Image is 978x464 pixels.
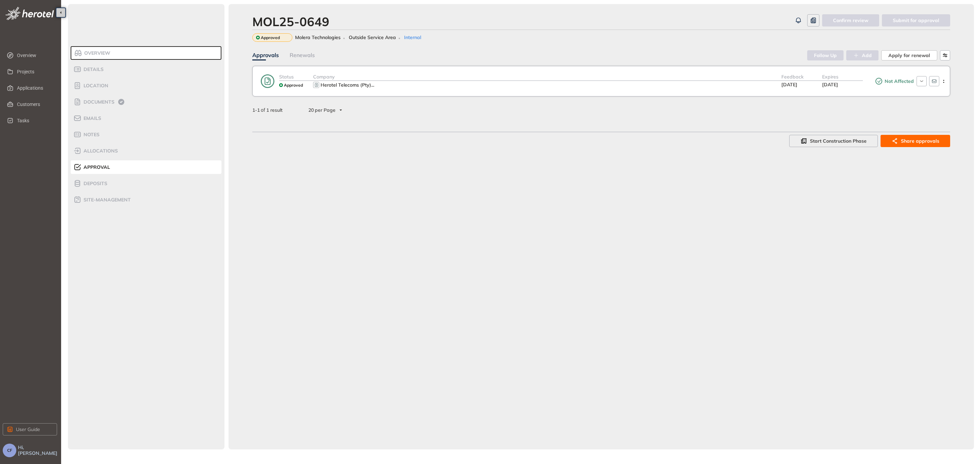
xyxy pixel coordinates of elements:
button: Share approvals [881,135,950,147]
span: Location [81,83,108,89]
span: Start Construction Phase [810,137,867,145]
span: [DATE] [781,82,797,88]
span: Molera Technologies [295,35,341,40]
span: Notes [81,132,99,138]
span: Documents [81,99,114,105]
span: Emails [81,115,101,121]
span: Hi, [PERSON_NAME] [18,445,58,456]
button: Start Construction Phase [789,135,878,147]
span: Customers [17,97,52,111]
span: Expires [822,74,838,80]
span: Approval [81,164,110,170]
span: Overview [17,49,52,62]
span: Projects [17,65,52,78]
span: Not Affected [883,78,914,84]
div: Renewals [290,51,315,59]
span: Approved [284,83,303,88]
span: Tasks [17,114,52,127]
div: MOL25-0649 [252,14,329,29]
span: Share approvals [901,137,939,145]
span: Internal [404,35,421,40]
img: logo [5,7,54,20]
span: site-management [81,197,131,203]
span: Outside Service Area [349,35,396,40]
span: Overview [82,50,110,56]
span: Details [81,67,104,72]
button: Herotel Telecoms (Pty) Ltd [320,81,376,89]
span: Apply for renewal [888,52,930,59]
span: allocations [81,148,118,154]
span: Status [279,74,294,80]
button: Apply for renewal [881,50,937,60]
span: ... [371,82,374,88]
div: of [241,106,293,114]
div: Approvals [252,51,279,59]
button: CF [3,444,16,457]
span: Applications [17,81,52,95]
span: Deposits [81,181,107,186]
strong: 1 - 1 [252,107,260,113]
span: CF [7,448,12,453]
button: User Guide [3,423,57,435]
span: Company [313,74,335,80]
span: Herotel Telecoms (Pty) [321,82,371,88]
span: [DATE] [822,82,838,88]
span: Feedback [781,74,803,80]
span: User Guide [16,426,40,433]
span: 1 result [266,107,283,113]
span: Approved [261,35,280,40]
div: Herotel Telecoms (Pty) Ltd [321,82,374,88]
